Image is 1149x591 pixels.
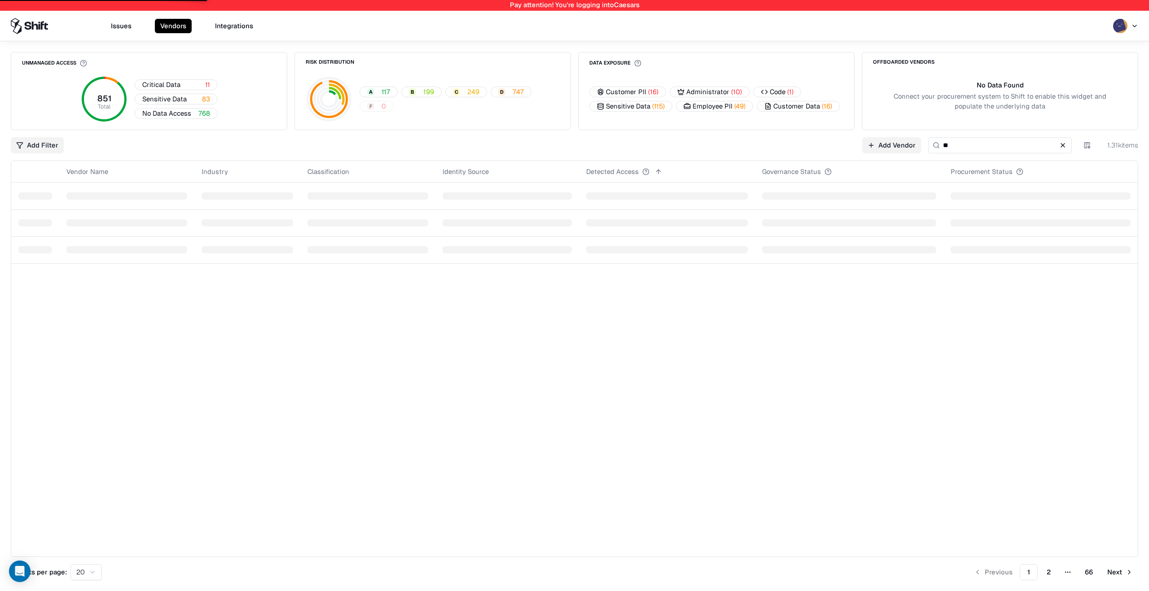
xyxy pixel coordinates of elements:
[513,87,524,96] span: 747
[951,167,1013,176] div: Procurement Status
[652,101,665,111] span: ( 115 )
[491,87,531,97] button: D747
[142,80,180,89] span: Critical Data
[969,564,1138,580] nav: pagination
[66,167,108,176] div: Vendor Name
[670,87,750,97] button: Administrator(10)
[205,80,210,89] span: 11
[198,109,210,118] span: 768
[135,108,218,119] button: No Data Access768
[135,79,218,90] button: Critical Data11
[382,87,390,96] span: 117
[589,60,641,67] div: Data Exposure
[498,88,505,96] div: D
[97,93,111,104] tspan: 851
[648,87,658,96] span: ( 16 )
[105,19,137,33] button: Issues
[589,101,672,112] button: Sensitive Data(115)
[787,87,794,96] span: ( 1 )
[11,137,64,153] button: Add Filter
[1020,564,1038,580] button: 1
[22,60,87,67] div: Unmanaged Access
[135,94,218,104] button: Sensitive Data83
[589,87,666,97] button: Customer PII(16)
[210,19,259,33] button: Integrations
[307,167,349,176] div: Classification
[1102,140,1138,150] div: 1.31k items
[443,167,489,176] div: Identity Source
[762,167,821,176] div: Governance Status
[142,94,187,104] span: Sensitive Data
[753,87,801,97] button: Code(1)
[360,87,398,97] button: A117
[1102,564,1138,580] button: Next
[676,101,753,112] button: Employee PII(49)
[467,87,479,96] span: 249
[873,60,934,65] div: Offboarded Vendors
[202,94,210,104] span: 83
[757,101,840,112] button: Customer Data(16)
[822,101,832,111] span: ( 16 )
[367,88,374,96] div: A
[1078,564,1100,580] button: 66
[1039,564,1058,580] button: 2
[977,80,1024,90] div: No Data Found
[586,167,639,176] div: Detected Access
[891,91,1109,110] div: Connect your procurement system to Shift to enable this widget and populate the underlying data
[306,60,354,65] div: Risk Distribution
[11,567,67,577] p: Results per page:
[142,109,191,118] span: No Data Access
[423,87,434,96] span: 199
[202,167,228,176] div: Industry
[401,87,442,97] button: B199
[862,137,921,153] a: Add Vendor
[453,88,460,96] div: C
[734,101,746,111] span: ( 49 )
[445,87,487,97] button: C249
[409,88,416,96] div: B
[9,561,31,582] div: Open Intercom Messenger
[155,19,192,33] button: Vendors
[731,87,742,96] span: ( 10 )
[98,103,110,110] tspan: Total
